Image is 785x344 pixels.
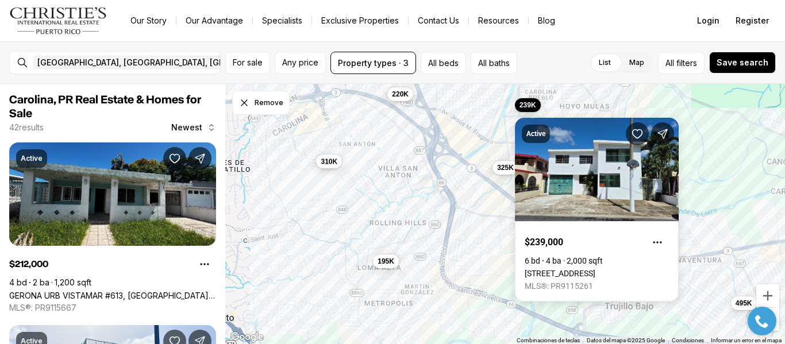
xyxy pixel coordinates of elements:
label: List [590,52,620,73]
span: filters [676,57,697,69]
p: Active [21,154,43,163]
button: 495K [731,296,757,310]
a: Specialists [253,13,311,29]
button: For sale [225,52,270,74]
span: Save search [717,58,768,67]
button: Property options [646,231,669,254]
span: Datos del mapa ©2025 Google [587,337,665,343]
span: All [665,57,674,69]
button: Save Property: GERONA URB VISTAMAR #613 [163,147,186,170]
span: 239K [520,101,536,110]
span: Carolina, PR Real Estate & Homes for Sale [9,94,201,119]
a: Our Advantage [176,13,252,29]
p: Active [526,129,545,138]
p: 42 results [9,123,44,132]
span: Login [697,16,719,25]
span: 195K [378,257,394,266]
span: Newest [171,123,202,132]
button: Property types · 3 [330,52,416,74]
a: 115-A17 CALLE 73, CAROLINA PR, 00979 [525,269,595,278]
span: Register [736,16,769,25]
button: 310K [316,154,342,168]
label: Map [620,52,653,73]
a: Resources [469,13,528,29]
button: All baths [471,52,517,74]
button: Dismiss drawing [232,91,290,115]
span: Any price [282,58,318,67]
span: For sale [233,58,263,67]
button: 325K [492,161,518,175]
span: 310K [321,157,337,166]
span: [GEOGRAPHIC_DATA], [GEOGRAPHIC_DATA], [GEOGRAPHIC_DATA] [37,58,291,67]
button: 220K [387,87,413,101]
span: 220K [392,90,409,99]
a: GERONA URB VISTAMAR #613, CAROLINA PR, 00983 [9,291,216,300]
button: Save Property: 115-A17 CALLE 73 [626,122,649,145]
button: Share Property [188,147,211,170]
button: Contact Us [409,13,468,29]
button: Newest [164,116,223,139]
button: Acercar [756,284,779,307]
button: 239K [515,98,541,112]
button: Share Property [651,122,674,145]
a: Informar un error en el mapa [711,337,782,343]
img: logo [9,7,107,34]
button: Allfilters [658,52,705,74]
a: Exclusive Properties [312,13,408,29]
button: Login [690,9,726,32]
button: Any price [275,52,326,74]
a: Blog [529,13,564,29]
span: 325K [497,163,514,172]
span: 495K [736,299,752,308]
button: 195K [373,254,399,268]
button: Register [729,9,776,32]
button: Save search [709,52,776,74]
button: All beds [421,52,466,74]
a: Condiciones (se abre en una nueva pestaña) [672,337,704,343]
a: Our Story [121,13,176,29]
button: Property options [193,253,216,276]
